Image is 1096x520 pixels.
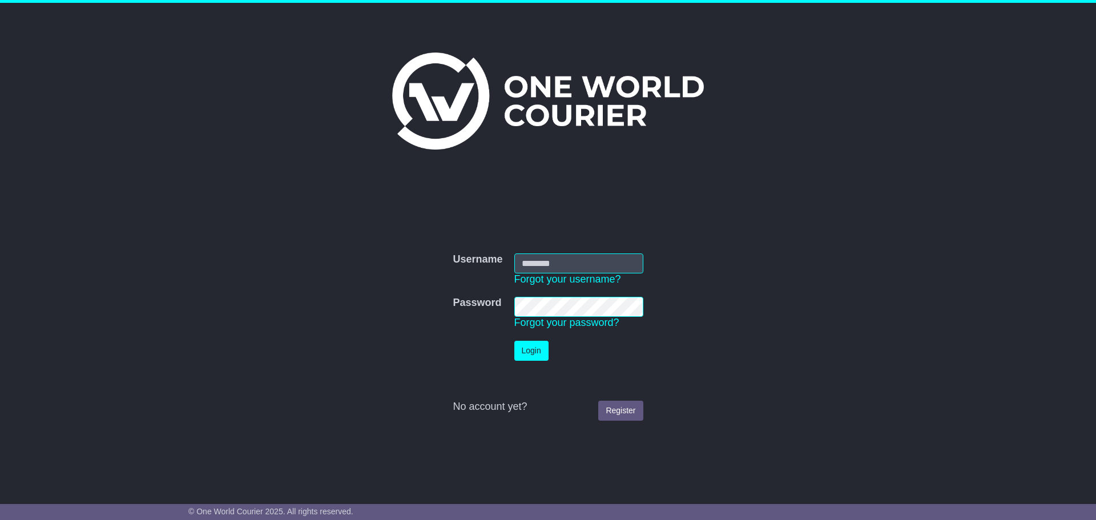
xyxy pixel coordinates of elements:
a: Register [598,401,643,421]
button: Login [514,341,549,361]
a: Forgot your username? [514,273,621,285]
span: © One World Courier 2025. All rights reserved. [188,507,353,516]
label: Password [453,297,501,309]
label: Username [453,253,502,266]
img: One World [392,53,704,150]
div: No account yet? [453,401,643,413]
a: Forgot your password? [514,317,619,328]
